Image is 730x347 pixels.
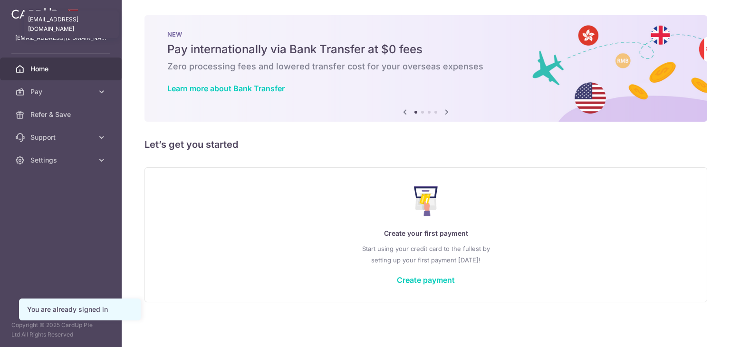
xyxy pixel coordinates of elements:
span: Support [30,133,93,142]
a: Learn more about Bank Transfer [167,84,285,93]
img: Bank transfer banner [144,15,707,122]
p: [EMAIL_ADDRESS][DOMAIN_NAME] [15,33,106,43]
img: Make Payment [414,186,438,216]
span: Home [30,64,93,74]
a: Create payment [397,275,455,285]
div: You are already signed in [27,305,133,314]
span: Pay [30,87,93,96]
span: Refer & Save [30,110,93,119]
h5: Let’s get you started [144,137,707,152]
p: NEW [167,30,684,38]
span: Settings [30,155,93,165]
p: Start using your credit card to the fullest by setting up your first payment [DATE]! [164,243,688,266]
iframe: 打开一个小组件，您可以在其中找到更多信息 [671,318,720,342]
div: [EMAIL_ADDRESS][DOMAIN_NAME] [24,10,119,38]
img: CardUp [11,8,58,19]
h6: Zero processing fees and lowered transfer cost for your overseas expenses [167,61,684,72]
p: Create your first payment [164,228,688,239]
h5: Pay internationally via Bank Transfer at $0 fees [167,42,684,57]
